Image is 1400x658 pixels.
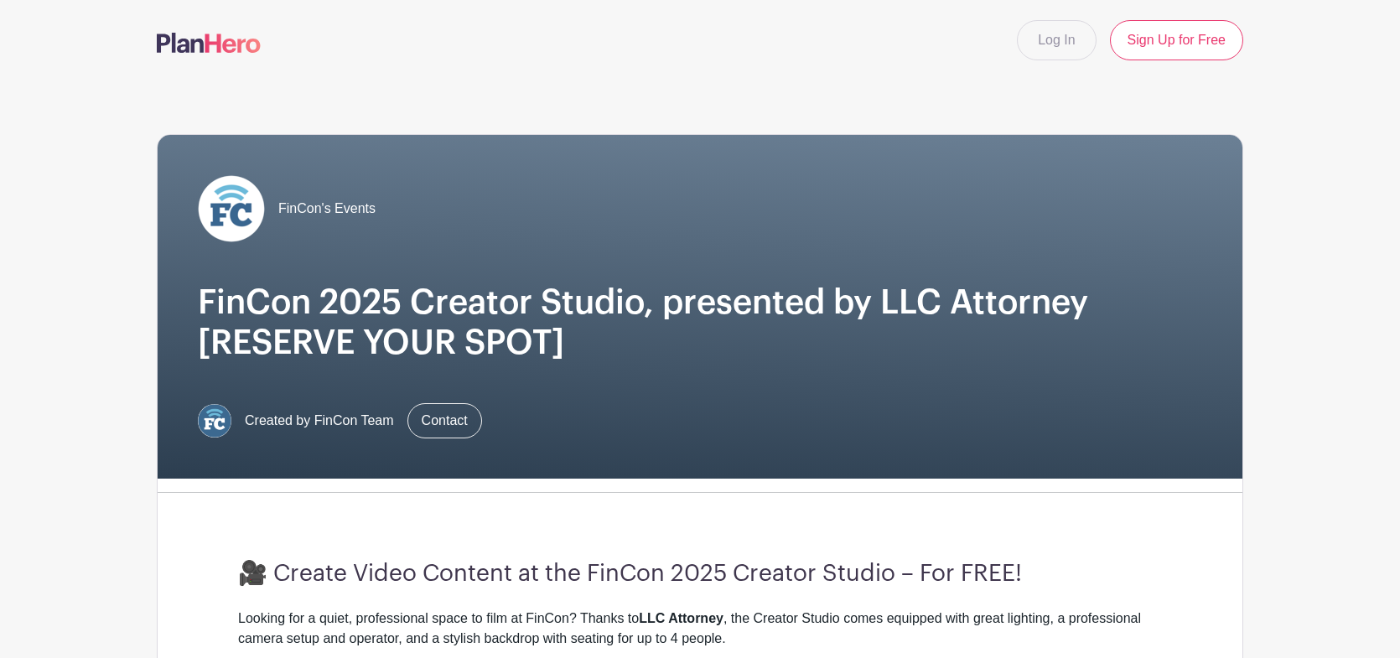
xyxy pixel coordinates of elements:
h3: 🎥 Create Video Content at the FinCon 2025 Creator Studio – For FREE! [238,560,1162,588]
a: Sign Up for Free [1110,20,1243,60]
img: FC%20circle_white.png [198,175,265,242]
img: logo-507f7623f17ff9eddc593b1ce0a138ce2505c220e1c5a4e2b4648c50719b7d32.svg [157,33,261,53]
a: Log In [1017,20,1096,60]
h1: FinCon 2025 Creator Studio, presented by LLC Attorney [RESERVE YOUR SPOT] [198,282,1202,363]
span: FinCon's Events [278,199,376,219]
img: FC%20circle.png [198,404,231,438]
span: Created by FinCon Team [245,411,394,431]
strong: LLC Attorney [639,611,723,625]
a: Contact [407,403,482,438]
